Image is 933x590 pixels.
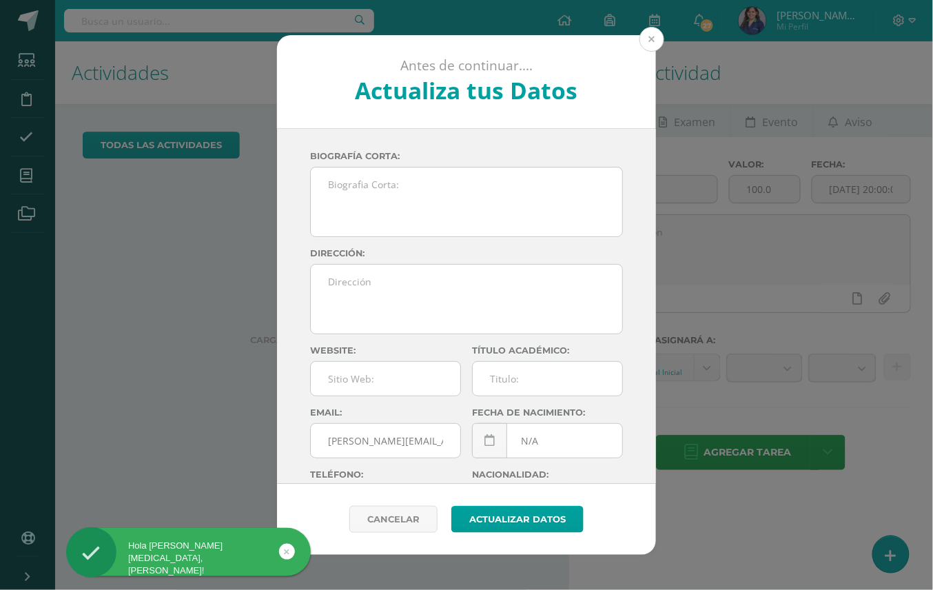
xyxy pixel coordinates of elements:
[472,407,623,418] label: Fecha de nacimiento:
[451,506,584,533] button: Actualizar datos
[314,57,619,74] p: Antes de continuar....
[66,540,311,578] div: Hola [PERSON_NAME][MEDICAL_DATA], [PERSON_NAME]!
[349,506,438,533] a: Cancelar
[310,248,623,258] label: Dirección:
[310,345,461,356] label: Website:
[472,345,623,356] label: Título académico:
[310,407,461,418] label: Email:
[311,362,460,396] input: Sitio Web:
[314,74,619,106] h2: Actualiza tus Datos
[473,362,622,396] input: Titulo:
[310,469,461,480] label: Teléfono:
[473,424,622,458] input: Fecha de Nacimiento:
[311,424,460,458] input: Correo Electronico:
[472,469,623,480] label: Nacionalidad:
[310,151,623,161] label: Biografía corta:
